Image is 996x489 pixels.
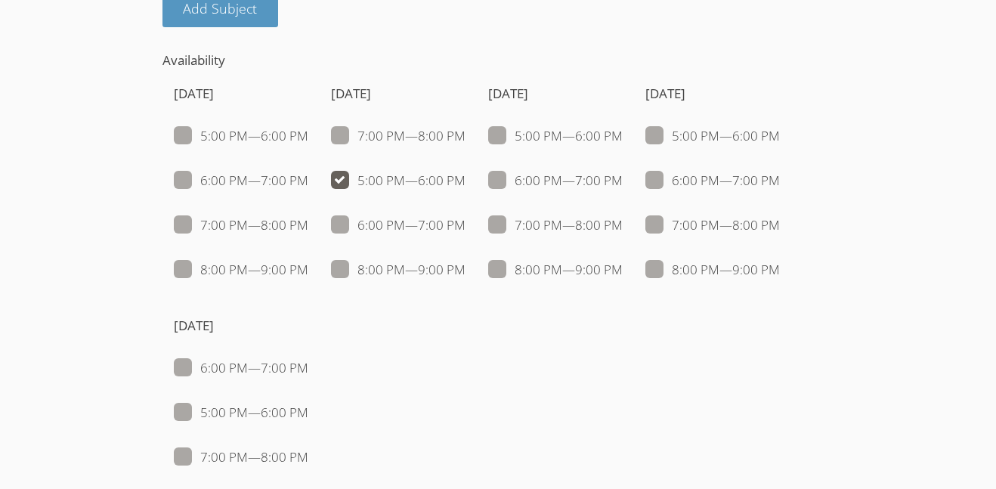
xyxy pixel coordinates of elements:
[645,84,780,104] h4: [DATE]
[488,215,623,235] label: 7:00 PM — 8:00 PM
[174,403,308,422] label: 5:00 PM — 6:00 PM
[645,171,780,190] label: 6:00 PM — 7:00 PM
[331,171,466,190] label: 5:00 PM — 6:00 PM
[174,171,308,190] label: 6:00 PM — 7:00 PM
[174,260,308,280] label: 8:00 PM — 9:00 PM
[645,126,780,146] label: 5:00 PM — 6:00 PM
[174,84,308,104] h4: [DATE]
[162,51,225,69] span: Availability
[331,84,466,104] h4: [DATE]
[488,171,623,190] label: 6:00 PM — 7:00 PM
[645,215,780,235] label: 7:00 PM — 8:00 PM
[331,215,466,235] label: 6:00 PM — 7:00 PM
[331,260,466,280] label: 8:00 PM — 9:00 PM
[174,358,308,378] label: 6:00 PM — 7:00 PM
[488,260,623,280] label: 8:00 PM — 9:00 PM
[174,215,308,235] label: 7:00 PM — 8:00 PM
[645,260,780,280] label: 8:00 PM — 9:00 PM
[331,126,466,146] label: 7:00 PM — 8:00 PM
[488,84,623,104] h4: [DATE]
[488,126,623,146] label: 5:00 PM — 6:00 PM
[174,447,308,467] label: 7:00 PM — 8:00 PM
[174,316,308,336] h4: [DATE]
[174,126,308,146] label: 5:00 PM — 6:00 PM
